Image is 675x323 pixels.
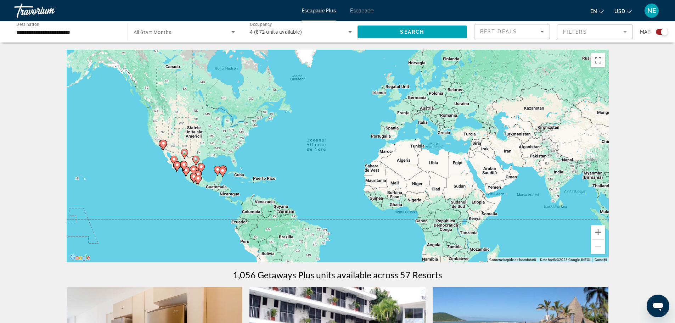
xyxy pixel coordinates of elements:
[590,9,597,14] font: en
[591,225,605,239] button: Mărește
[614,6,632,16] button: Schimbați moneda
[480,29,517,34] span: Best Deals
[647,7,656,14] font: NE
[591,53,605,67] button: Activează/dezactivează afișarea pe ecran complet.
[233,269,442,280] h1: 1,056 Getaways Plus units available across 57 Resorts
[480,27,544,36] mat-select: Sort by
[595,258,607,262] a: Condiții (se deschide într-o filă nouă)
[14,1,85,20] a: Travorium
[540,258,590,262] span: Date hartă ©2025 Google, INEGI
[134,29,171,35] span: All Start Months
[647,295,669,317] iframe: Buton lansare fereastră mesagerie
[640,27,651,37] span: Map
[358,26,467,38] button: Search
[590,6,604,16] button: Schimbați limba
[68,253,92,262] a: Deschide această zonă în Google Maps (în fereastră nouă)
[642,3,661,18] button: Meniu utilizator
[614,9,625,14] font: USD
[16,22,39,27] span: Destination
[68,253,92,262] img: Google
[350,8,373,13] a: Escapade
[250,29,302,35] span: 4 (872 units available)
[250,22,272,27] span: Occupancy
[400,29,424,35] span: Search
[302,8,336,13] a: Escapade Plus
[557,24,633,40] button: Filter
[591,240,605,254] button: Micșorează
[489,257,536,262] button: Comenzi rapide de la tastatură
